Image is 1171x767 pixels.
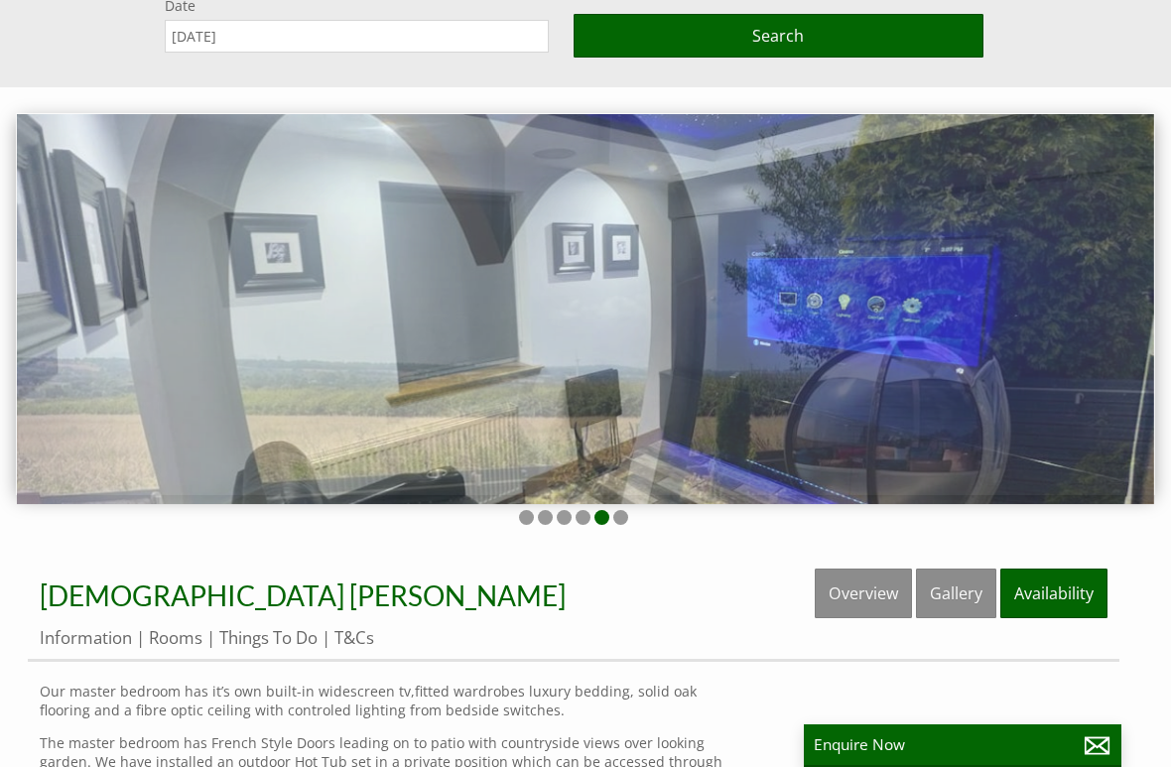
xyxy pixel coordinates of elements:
p: Our master bedroom has it’s own built-in widescreen tv,fitted wardrobes luxury bedding, solid oak... [40,682,743,719]
a: T&Cs [334,626,374,649]
a: Gallery [916,569,996,618]
a: Availability [1000,569,1107,618]
a: Information [40,626,132,649]
a: Overview [815,569,912,618]
a: Things To Do [219,626,318,649]
input: Arrival Date [165,20,550,53]
p: Enquire Now [814,734,1111,755]
a: [DEMOGRAPHIC_DATA] [PERSON_NAME] [40,578,566,612]
a: Rooms [149,626,202,649]
span: Search [752,25,804,47]
button: Search [574,14,983,58]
